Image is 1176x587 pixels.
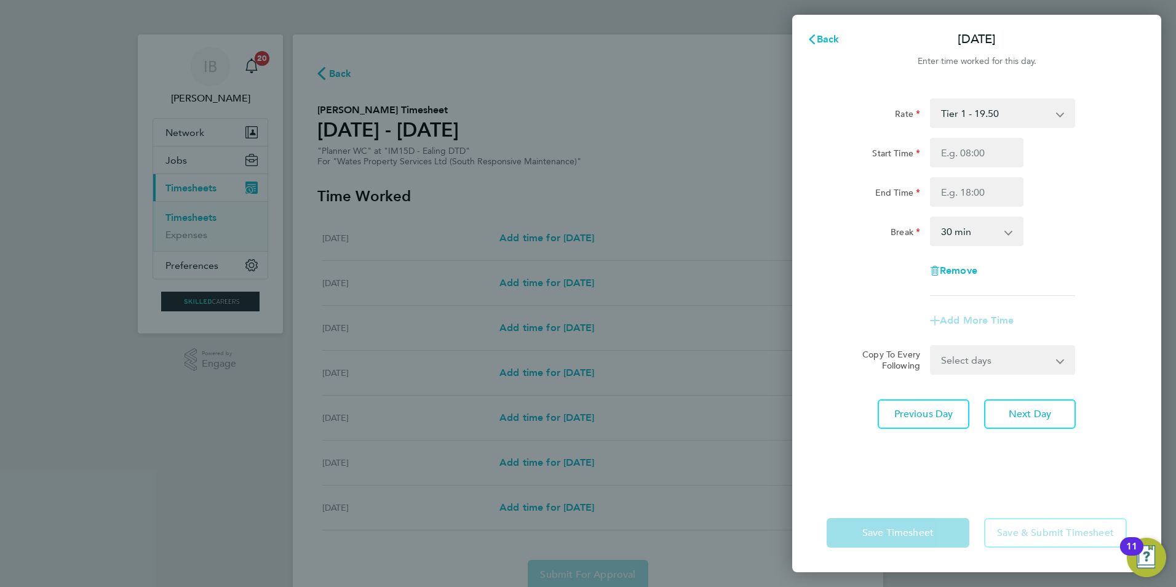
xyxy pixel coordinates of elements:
[852,349,920,371] label: Copy To Every Following
[1009,408,1051,420] span: Next Day
[875,187,920,202] label: End Time
[1127,538,1166,577] button: Open Resource Center, 11 new notifications
[817,33,840,45] span: Back
[894,408,953,420] span: Previous Day
[891,226,920,241] label: Break
[872,148,920,162] label: Start Time
[930,177,1023,207] input: E.g. 18:00
[958,31,996,48] p: [DATE]
[795,27,852,52] button: Back
[895,108,920,123] label: Rate
[940,265,977,276] span: Remove
[792,54,1161,69] div: Enter time worked for this day.
[984,399,1076,429] button: Next Day
[1126,546,1137,562] div: 11
[930,138,1023,167] input: E.g. 08:00
[878,399,969,429] button: Previous Day
[930,266,977,276] button: Remove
